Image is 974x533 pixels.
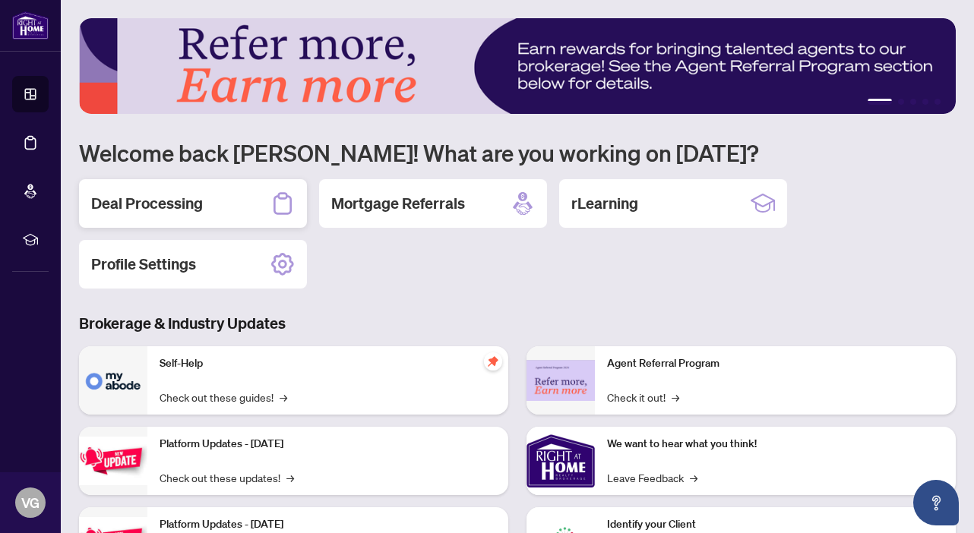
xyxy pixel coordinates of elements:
[910,99,916,105] button: 3
[607,469,697,486] a: Leave Feedback→
[913,480,959,525] button: Open asap
[607,436,944,453] p: We want to hear what you think!
[160,516,496,533] p: Platform Updates - [DATE]
[79,18,956,114] img: Slide 0
[527,427,595,495] img: We want to hear what you think!
[607,355,944,372] p: Agent Referral Program
[160,389,287,405] a: Check out these guides!→
[571,193,638,214] h2: rLearning
[898,99,904,105] button: 2
[922,99,928,105] button: 4
[160,436,496,453] p: Platform Updates - [DATE]
[79,313,956,334] h3: Brokerage & Industry Updates
[91,193,203,214] h2: Deal Processing
[79,437,147,484] img: Platform Updates - July 21, 2025
[607,389,679,405] a: Check it out!→
[21,492,40,513] span: VG
[12,11,49,39] img: logo
[79,346,147,415] img: Self-Help
[160,355,496,372] p: Self-Help
[280,389,287,405] span: →
[79,138,956,167] h1: Welcome back [PERSON_NAME]! What are you working on [DATE]?
[286,469,294,486] span: →
[91,254,196,275] h2: Profile Settings
[672,389,679,405] span: →
[690,469,697,486] span: →
[484,352,502,371] span: pushpin
[607,516,944,533] p: Identify your Client
[160,469,294,486] a: Check out these updates!→
[527,360,595,402] img: Agent Referral Program
[934,99,941,105] button: 5
[331,193,465,214] h2: Mortgage Referrals
[868,99,892,105] button: 1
